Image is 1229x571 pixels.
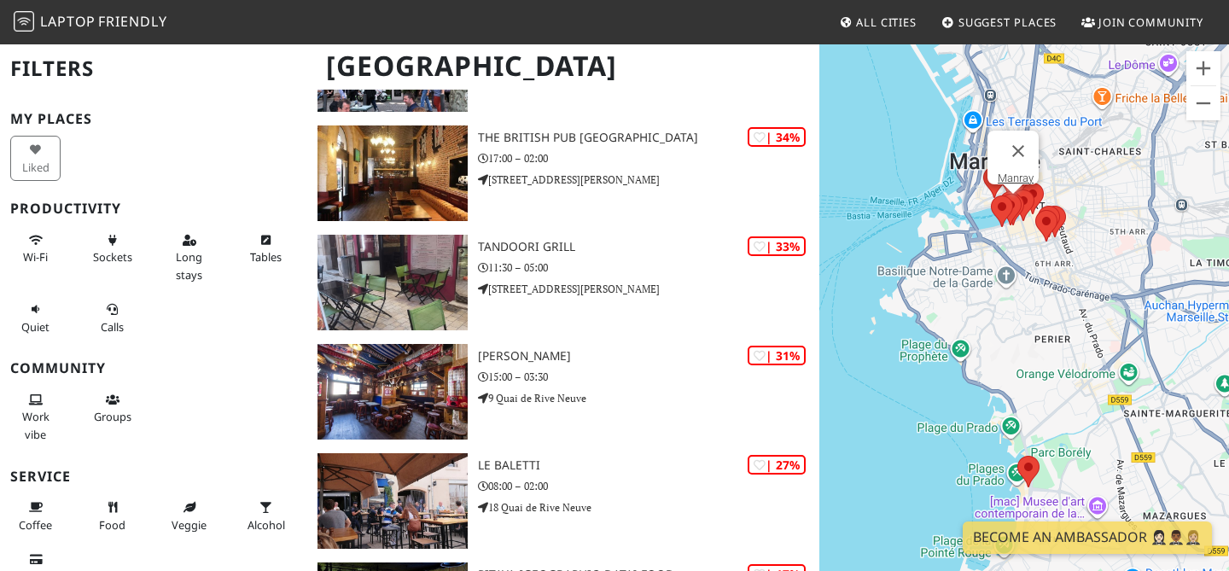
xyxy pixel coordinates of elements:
[748,346,806,365] div: | 31%
[312,43,816,90] h1: [GEOGRAPHIC_DATA]
[14,8,167,38] a: LaptopFriendly LaptopFriendly
[317,453,468,549] img: Le Baletti
[10,226,61,271] button: Wi-Fi
[1075,7,1210,38] a: Join Community
[478,390,819,406] p: 9 Quai de Rive Neuve
[748,236,806,256] div: | 33%
[10,386,61,448] button: Work vibe
[307,235,819,330] a: Tandoori Grill | 33% Tandoori Grill 11:30 – 05:00 [STREET_ADDRESS][PERSON_NAME]
[998,172,1034,184] a: Manray
[856,15,917,30] span: All Cities
[478,478,819,494] p: 08:00 – 02:00
[1186,86,1220,120] button: Zoom out
[478,349,819,364] h3: [PERSON_NAME]
[87,226,137,271] button: Sockets
[101,319,124,335] span: Video/audio calls
[10,111,297,127] h3: My Places
[307,453,819,549] a: Le Baletti | 27% Le Baletti 08:00 – 02:00 18 Quai de Rive Neuve
[1186,51,1220,85] button: Zoom in
[1098,15,1203,30] span: Join Community
[478,172,819,188] p: [STREET_ADDRESS][PERSON_NAME]
[478,131,819,145] h3: The British Pub [GEOGRAPHIC_DATA]
[164,493,214,539] button: Veggie
[935,7,1064,38] a: Suggest Places
[10,43,297,95] h2: Filters
[10,360,297,376] h3: Community
[164,226,214,288] button: Long stays
[22,409,50,441] span: People working
[87,295,137,341] button: Calls
[832,7,923,38] a: All Cities
[40,12,96,31] span: Laptop
[172,517,207,533] span: Veggie
[87,386,137,431] button: Groups
[87,493,137,539] button: Food
[93,249,132,265] span: Power sockets
[250,249,282,265] span: Work-friendly tables
[99,517,125,533] span: Food
[19,517,52,533] span: Coffee
[317,344,468,440] img: O'Malley
[10,295,61,341] button: Quiet
[241,493,291,539] button: Alcohol
[478,369,819,385] p: 15:00 – 03:30
[10,201,297,217] h3: Productivity
[10,493,61,539] button: Coffee
[958,15,1057,30] span: Suggest Places
[478,150,819,166] p: 17:00 – 02:00
[176,249,202,282] span: Long stays
[748,127,806,147] div: | 34%
[21,319,50,335] span: Quiet
[241,226,291,271] button: Tables
[478,259,819,276] p: 11:30 – 05:00
[307,125,819,221] a: The British Pub Marseille | 34% The British Pub [GEOGRAPHIC_DATA] 17:00 – 02:00 [STREET_ADDRESS][...
[317,235,468,330] img: Tandoori Grill
[478,499,819,516] p: 18 Quai de Rive Neuve
[23,249,48,265] span: Stable Wi-Fi
[478,240,819,254] h3: Tandoori Grill
[94,409,131,424] span: Group tables
[748,455,806,475] div: | 27%
[98,12,166,31] span: Friendly
[307,344,819,440] a: O'Malley | 31% [PERSON_NAME] 15:00 – 03:30 9 Quai de Rive Neuve
[14,11,34,32] img: LaptopFriendly
[248,517,285,533] span: Alcohol
[10,469,297,485] h3: Service
[317,125,468,221] img: The British Pub Marseille
[478,281,819,297] p: [STREET_ADDRESS][PERSON_NAME]
[998,131,1039,172] button: Close
[478,458,819,473] h3: Le Baletti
